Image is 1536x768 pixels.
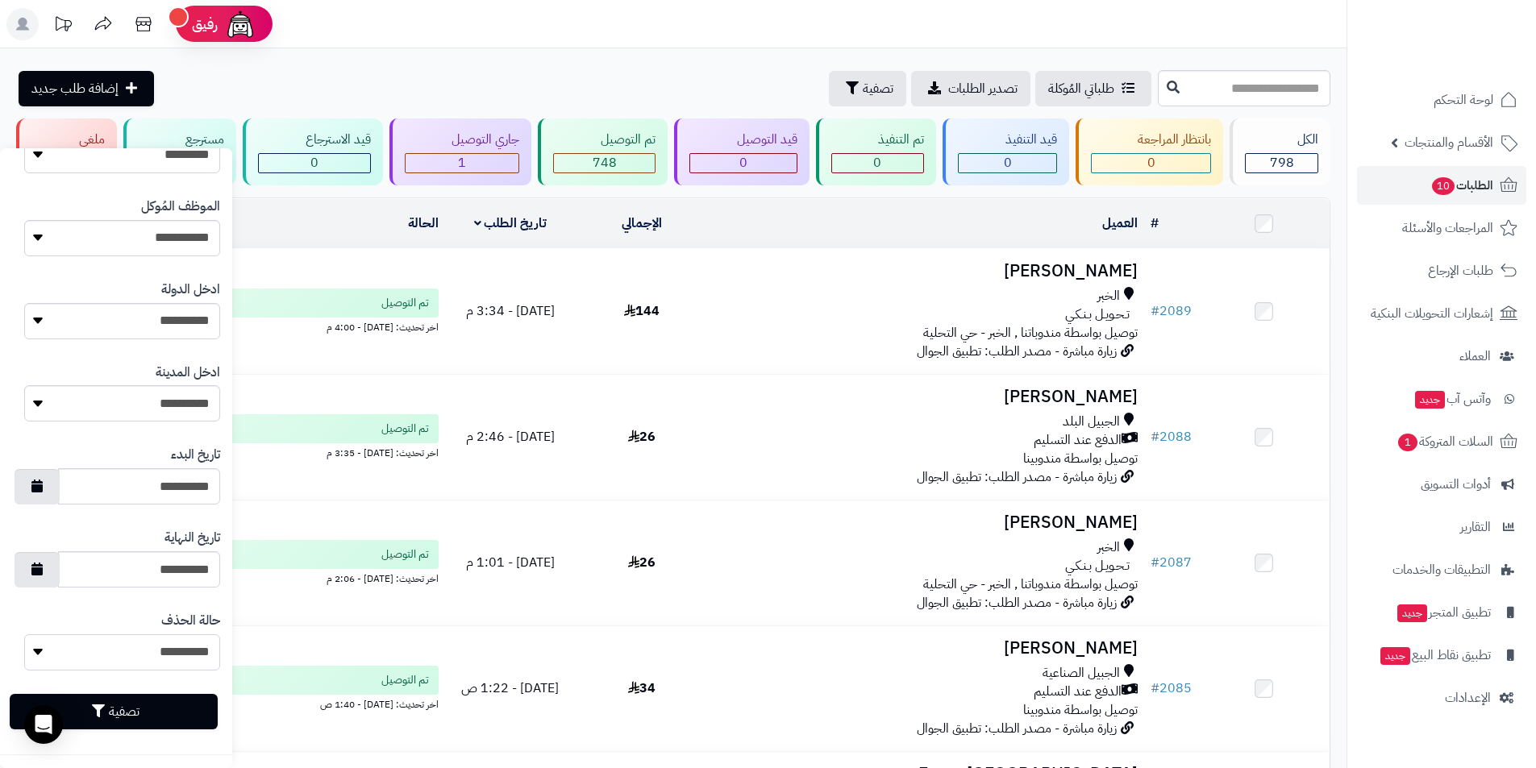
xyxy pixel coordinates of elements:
span: وآتس آب [1413,388,1491,410]
div: بانتظار المراجعة [1091,131,1212,149]
a: السلات المتروكة1 [1357,422,1526,461]
span: تم التوصيل [381,546,429,563]
span: 798 [1270,153,1294,172]
span: 0 [873,153,881,172]
a: #2087 [1151,553,1192,572]
span: [DATE] - 2:46 م [466,427,555,446]
span: الجبيل الصناعية [1043,664,1120,683]
a: تم التوصيل 748 [535,118,671,185]
span: لوحة التحكم [1434,89,1493,111]
div: مسترجع [139,131,225,149]
div: قيد التوصيل [689,131,797,149]
h3: [PERSON_NAME] [714,388,1138,406]
a: مسترجع 0 [120,118,240,185]
div: قيد التنفيذ [958,131,1057,149]
a: قيد التنفيذ 0 [939,118,1072,185]
span: 0 [739,153,747,172]
span: التطبيقات والخدمات [1392,558,1491,581]
div: 1 [406,154,519,172]
a: طلباتي المُوكلة [1035,71,1151,106]
span: توصيل بواسطة مندوباتنا , الخبر - حي التحلية [923,323,1138,342]
span: زيارة مباشرة - مصدر الطلب: تطبيق الجوال [917,593,1117,612]
span: إضافة طلب جديد [31,79,119,98]
span: زيارة مباشرة - مصدر الطلب: تطبيق الجوال [917,342,1117,361]
span: 34 [628,679,656,698]
a: المراجعات والأسئلة [1357,209,1526,247]
span: السلات المتروكة [1397,430,1493,453]
span: 1 [458,153,466,172]
label: ادخل المدينة [156,363,220,382]
span: جديد [1415,391,1445,409]
a: #2085 [1151,679,1192,698]
a: تصدير الطلبات [911,71,1030,106]
button: تصفية [829,71,906,106]
span: 1 [1398,434,1418,452]
h3: [PERSON_NAME] [714,513,1138,532]
label: الموظف المُوكل [141,197,220,216]
a: إضافة طلب جديد [19,71,154,106]
span: المراجعات والأسئلة [1402,217,1493,239]
span: # [1151,301,1159,321]
a: تحديثات المنصة [43,8,83,44]
div: قيد الاسترجاع [258,131,371,149]
a: ملغي 49 [13,118,120,185]
div: 0 [690,154,797,172]
a: الكل798 [1226,118,1334,185]
span: # [1151,679,1159,698]
span: جديد [1397,604,1427,622]
div: 0 [259,154,370,172]
h3: [PERSON_NAME] [714,262,1138,280]
span: تطبيق نقاط البيع [1379,644,1491,666]
button: تصفية [10,694,218,729]
span: 0 [1004,153,1012,172]
a: #2088 [1151,427,1192,446]
span: تم التوصيل [381,295,429,311]
div: جاري التوصيل [405,131,520,149]
img: logo-2.png [1426,12,1521,46]
span: تـحـويـل بـنـكـي [1065,557,1130,575]
label: تاريخ النهاية [164,529,220,547]
a: تم التنفيذ 0 [813,118,940,185]
div: 0 [1092,154,1211,172]
span: 26 [628,553,656,572]
a: الحالة [408,214,439,233]
span: التقارير [1460,516,1491,538]
span: الإعدادات [1445,687,1491,709]
span: [DATE] - 3:34 م [466,301,555,321]
a: طلبات الإرجاع [1357,251,1526,290]
a: قيد التوصيل 0 [671,118,813,185]
span: تصفية [863,79,893,98]
span: تصدير الطلبات [948,79,1018,98]
span: تطبيق المتجر [1396,601,1491,624]
a: تطبيق المتجرجديد [1357,593,1526,632]
a: # [1151,214,1159,233]
span: العملاء [1459,345,1491,367]
a: جاري التوصيل 1 [386,118,535,185]
a: التقارير [1357,508,1526,546]
a: إشعارات التحويلات البنكية [1357,294,1526,333]
img: ai-face.png [224,8,256,40]
div: 748 [554,154,655,172]
span: طلباتي المُوكلة [1048,79,1114,98]
a: الإجمالي [622,214,662,233]
span: 144 [624,301,660,321]
span: أدوات التسويق [1421,473,1491,496]
span: # [1151,553,1159,572]
span: تم التوصيل [381,672,429,688]
span: توصيل بواسطة مندوباتنا , الخبر - حي التحلية [923,575,1138,594]
span: الأقسام والمنتجات [1405,131,1493,154]
div: 0 [832,154,924,172]
span: الدفع عند التسليم [1034,431,1122,450]
a: أدوات التسويق [1357,465,1526,504]
a: لوحة التحكم [1357,81,1526,119]
a: #2089 [1151,301,1192,321]
a: وآتس آبجديد [1357,380,1526,418]
div: تم التنفيذ [831,131,925,149]
span: 0 [1147,153,1155,172]
span: الجبيل البلد [1063,413,1120,431]
span: [DATE] - 1:01 م [466,553,555,572]
span: توصيل بواسطة مندوبينا [1023,700,1138,720]
a: العملاء [1357,337,1526,376]
span: زيارة مباشرة - مصدر الطلب: تطبيق الجوال [917,467,1117,487]
div: ملغي [31,131,105,149]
